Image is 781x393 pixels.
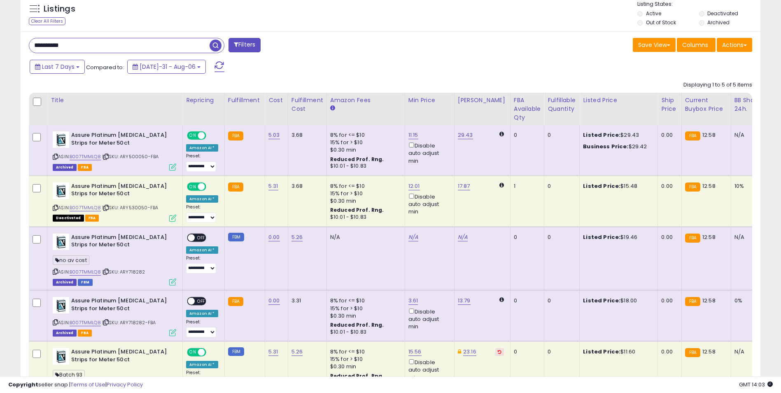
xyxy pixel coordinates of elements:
a: B007TMMLQ8 [70,153,101,160]
div: 0 [548,348,573,356]
div: 3.68 [291,182,320,190]
div: Fulfillment [228,96,261,105]
label: Archived [707,19,730,26]
span: 12.58 [702,182,716,190]
div: N/A [734,348,762,356]
a: 5.31 [268,182,278,190]
a: Privacy Policy [107,381,143,388]
button: [DATE]-31 - Aug-06 [127,60,206,74]
span: 12.58 [702,131,716,139]
span: 12.58 [702,297,716,304]
span: Listings that have been deleted from Seller Central [53,164,77,171]
label: Out of Stock [646,19,676,26]
b: Business Price: [583,143,628,150]
img: 41gisrw3SgL._SL40_.jpg [53,182,69,199]
div: 8% for <= $10 [330,348,399,356]
span: FBA [85,215,99,222]
div: BB Share 24h. [734,96,765,113]
div: $15.48 [583,182,651,190]
div: Preset: [186,204,218,223]
div: ASIN: [53,182,176,221]
b: Assure Platinum [MEDICAL_DATA] Strips for Meter 50ct [71,131,171,149]
div: Disable auto adjust min [408,358,448,381]
div: 0% [734,297,762,304]
div: Disable auto adjust min [408,307,448,331]
div: 0 [514,234,538,241]
a: B007TMMLQ8 [70,269,101,276]
b: Reduced Prof. Rng. [330,156,384,163]
b: Listed Price: [583,297,620,304]
a: 15.56 [408,348,422,356]
div: 3.68 [291,131,320,139]
div: N/A [734,234,762,241]
div: Min Price [408,96,451,105]
div: 8% for <= $10 [330,131,399,139]
div: 0.00 [661,348,675,356]
div: $0.30 min [330,312,399,320]
a: 11.15 [408,131,418,139]
div: FBA Available Qty [514,96,541,122]
b: Assure Platinum [MEDICAL_DATA] Strips for Meter 50ct [71,348,171,365]
h5: Listings [44,3,75,15]
button: Actions [717,38,752,52]
b: Assure Platinum [MEDICAL_DATA] Strips for Meter 50ct [71,234,171,251]
div: Preset: [186,255,218,274]
div: $29.42 [583,143,651,150]
a: 3.61 [408,297,418,305]
span: | SKU: ARY530050-FBA [102,204,158,211]
div: Displaying 1 to 5 of 5 items [683,81,752,89]
span: ON [188,349,198,356]
small: FBA [685,297,700,306]
div: seller snap | | [8,381,143,389]
span: ON [188,132,198,139]
a: 12.01 [408,182,420,190]
div: ASIN: [53,234,176,285]
div: ASIN: [53,297,176,335]
div: 0 [514,131,538,139]
div: Title [51,96,179,105]
button: Save View [633,38,676,52]
a: N/A [408,233,418,241]
div: Preset: [186,153,218,172]
div: Amazon AI * [186,195,218,203]
div: 0 [548,131,573,139]
span: 2025-08-14 14:03 GMT [739,381,773,388]
a: Terms of Use [70,381,105,388]
div: 0 [548,234,573,241]
small: FBM [228,347,244,356]
span: [DATE]-31 - Aug-06 [140,63,196,71]
small: FBA [228,297,243,306]
div: $0.30 min [330,363,399,370]
div: 0 [548,182,573,190]
div: Disable auto adjust min [408,141,448,165]
div: N/A [734,131,762,139]
a: 23.16 [463,348,476,356]
div: Clear All Filters [29,17,65,25]
div: $29.43 [583,131,651,139]
small: Amazon Fees. [330,105,335,112]
b: Reduced Prof. Rng. [330,321,384,328]
div: 8% for <= $10 [330,297,399,304]
img: 41gisrw3SgL._SL40_.jpg [53,234,69,250]
img: 41gisrw3SgL._SL40_.jpg [53,131,69,148]
img: 41gisrw3SgL._SL40_.jpg [53,348,69,365]
div: $0.30 min [330,146,399,154]
span: no av cost [53,255,89,265]
span: OFF [195,298,208,305]
div: Disable auto adjust min [408,192,448,216]
div: $10.01 - $10.83 [330,163,399,170]
div: Amazon AI * [186,361,218,368]
small: FBA [685,348,700,357]
div: N/A [330,234,399,241]
div: 8% for <= $10 [330,182,399,190]
div: 15% for > $10 [330,305,399,312]
div: $18.00 [583,297,651,304]
small: FBA [228,131,243,140]
small: FBM [228,233,244,241]
p: Listing States: [637,0,760,8]
div: 10% [734,182,762,190]
span: Compared to: [86,63,124,71]
div: $10.01 - $10.83 [330,329,399,336]
span: 12.58 [702,348,716,356]
a: 5.26 [291,348,303,356]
